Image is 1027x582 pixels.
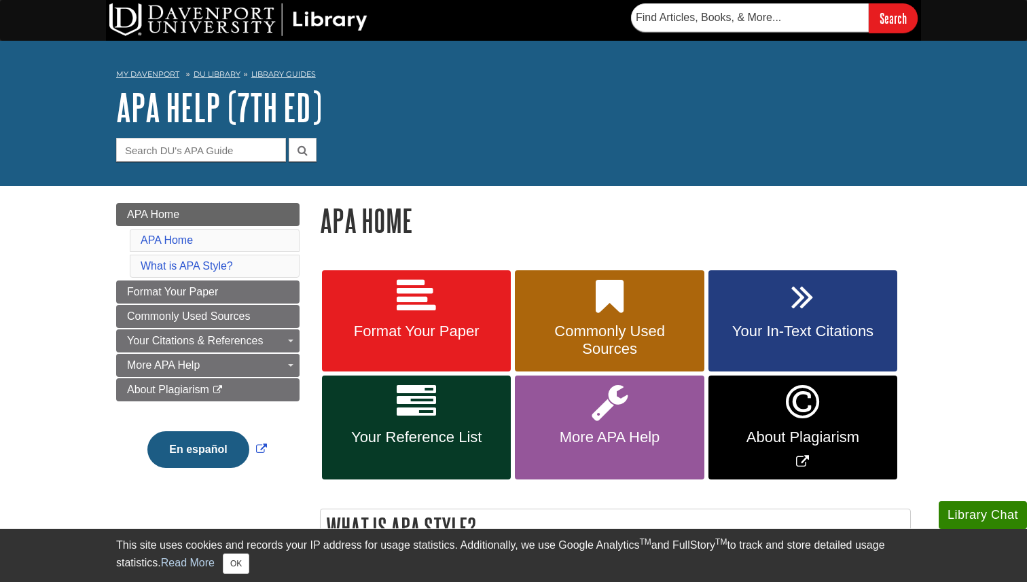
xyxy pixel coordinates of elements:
[708,270,897,372] a: Your In-Text Citations
[525,429,693,446] span: More APA Help
[715,537,727,547] sup: TM
[719,429,887,446] span: About Plagiarism
[251,69,316,79] a: Library Guides
[127,310,250,322] span: Commonly Used Sources
[320,203,911,238] h1: APA Home
[116,86,322,128] a: APA Help (7th Ed)
[631,3,918,33] form: Searches DU Library's articles, books, and more
[127,208,179,220] span: APA Home
[116,65,911,87] nav: breadcrumb
[127,335,263,346] span: Your Citations & References
[141,234,193,246] a: APA Home
[116,305,300,328] a: Commonly Used Sources
[144,443,270,455] a: Link opens in new window
[127,384,209,395] span: About Plagiarism
[147,431,249,468] button: En español
[116,69,179,80] a: My Davenport
[223,553,249,574] button: Close
[515,376,704,479] a: More APA Help
[322,270,511,372] a: Format Your Paper
[194,69,240,79] a: DU Library
[719,323,887,340] span: Your In-Text Citations
[127,286,218,297] span: Format Your Paper
[109,3,367,36] img: DU Library
[525,323,693,358] span: Commonly Used Sources
[515,270,704,372] a: Commonly Used Sources
[939,501,1027,529] button: Library Chat
[116,138,286,162] input: Search DU's APA Guide
[332,429,501,446] span: Your Reference List
[631,3,869,32] input: Find Articles, Books, & More...
[116,329,300,352] a: Your Citations & References
[116,203,300,491] div: Guide Page Menu
[141,260,233,272] a: What is APA Style?
[708,376,897,479] a: Link opens in new window
[116,203,300,226] a: APA Home
[869,3,918,33] input: Search
[116,280,300,304] a: Format Your Paper
[332,323,501,340] span: Format Your Paper
[116,354,300,377] a: More APA Help
[212,386,223,395] i: This link opens in a new window
[321,509,910,545] h2: What is APA Style?
[116,537,911,574] div: This site uses cookies and records your IP address for usage statistics. Additionally, we use Goo...
[116,378,300,401] a: About Plagiarism
[639,537,651,547] sup: TM
[322,376,511,479] a: Your Reference List
[127,359,200,371] span: More APA Help
[161,557,215,568] a: Read More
